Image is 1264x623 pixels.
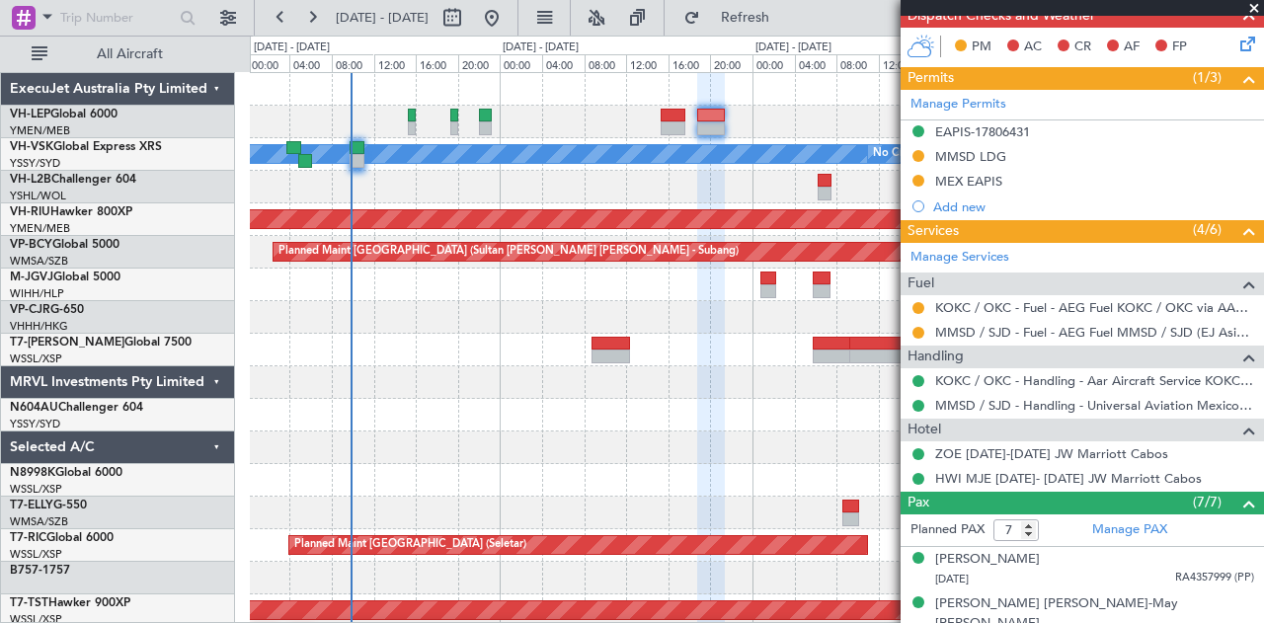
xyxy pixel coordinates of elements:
[752,54,795,72] div: 00:00
[10,337,124,349] span: T7-[PERSON_NAME]
[10,109,50,120] span: VH-LEP
[10,500,53,511] span: T7-ELLY
[755,39,831,56] div: [DATE] - [DATE]
[935,148,1006,165] div: MMSD LDG
[10,156,60,171] a: YSSY/SYD
[10,565,49,577] span: B757-1
[458,54,501,72] div: 20:00
[1074,38,1091,57] span: CR
[374,54,417,72] div: 12:00
[1175,570,1254,586] span: RA4357999 (PP)
[294,530,526,560] div: Planned Maint [GEOGRAPHIC_DATA] (Seletar)
[10,272,53,283] span: M-JGVJ
[972,38,991,57] span: PM
[10,482,62,497] a: WSSL/XSP
[1024,38,1042,57] span: AC
[10,239,52,251] span: VP-BCY
[10,597,48,609] span: T7-TST
[10,500,87,511] a: T7-ELLYG-550
[248,54,290,72] div: 00:00
[795,54,837,72] div: 04:00
[10,532,114,544] a: T7-RICGlobal 6000
[935,123,1030,140] div: EAPIS-17806431
[254,39,330,56] div: [DATE] - [DATE]
[836,54,879,72] div: 08:00
[908,5,1095,28] span: Dispatch Checks and Weather
[10,109,118,120] a: VH-LEPGlobal 6000
[674,2,793,34] button: Refresh
[289,54,332,72] div: 04:00
[10,467,122,479] a: N8998KGlobal 6000
[1193,219,1222,240] span: (4/6)
[669,54,711,72] div: 16:00
[336,9,429,27] span: [DATE] - [DATE]
[503,39,579,56] div: [DATE] - [DATE]
[626,54,669,72] div: 12:00
[10,547,62,562] a: WSSL/XSP
[10,402,58,414] span: N604AU
[60,3,174,33] input: Trip Number
[10,206,50,218] span: VH-RIU
[1092,520,1167,540] a: Manage PAX
[10,565,70,577] a: B757-1757
[10,514,68,529] a: WMSA/SZB
[933,198,1254,215] div: Add new
[908,67,954,90] span: Permits
[935,299,1254,316] a: KOKC / OKC - Fuel - AEG Fuel KOKC / OKC via AAR (EJ Asia Only)
[332,54,374,72] div: 08:00
[10,189,66,203] a: YSHL/WOL
[908,492,929,514] span: Pax
[710,54,752,72] div: 20:00
[935,550,1040,570] div: [PERSON_NAME]
[10,337,192,349] a: T7-[PERSON_NAME]Global 7500
[585,54,627,72] div: 08:00
[10,141,53,153] span: VH-VSK
[10,286,64,301] a: WIHH/HLP
[10,304,84,316] a: VP-CJRG-650
[1193,492,1222,512] span: (7/7)
[10,123,70,138] a: YMEN/MEB
[935,324,1254,341] a: MMSD / SJD - Fuel - AEG Fuel MMSD / SJD (EJ Asia Only)
[910,520,985,540] label: Planned PAX
[10,319,68,334] a: VHHH/HKG
[908,346,964,368] span: Handling
[10,174,136,186] a: VH-L2BChallenger 604
[879,54,921,72] div: 12:00
[935,470,1202,487] a: HWI MJE [DATE]- [DATE] JW Marriott Cabos
[935,372,1254,389] a: KOKC / OKC - Handling - Aar Aircraft Service KOKC / OKC
[910,248,1009,268] a: Manage Services
[1193,67,1222,88] span: (1/3)
[10,351,62,366] a: WSSL/XSP
[542,54,585,72] div: 04:00
[908,220,959,243] span: Services
[10,304,50,316] span: VP-CJR
[935,397,1254,414] a: MMSD / SJD - Handling - Universal Aviation Mexico MMSD / SJD
[10,254,68,269] a: WMSA/SZB
[10,417,60,431] a: YSSY/SYD
[908,419,941,441] span: Hotel
[10,239,119,251] a: VP-BCYGlobal 5000
[908,273,934,295] span: Fuel
[10,141,162,153] a: VH-VSKGlobal Express XRS
[704,11,787,25] span: Refresh
[1124,38,1140,57] span: AF
[935,572,969,586] span: [DATE]
[910,95,1006,115] a: Manage Permits
[22,39,214,70] button: All Aircraft
[278,237,739,267] div: Planned Maint [GEOGRAPHIC_DATA] (Sultan [PERSON_NAME] [PERSON_NAME] - Subang)
[10,206,132,218] a: VH-RIUHawker 800XP
[10,597,130,609] a: T7-TSTHawker 900XP
[416,54,458,72] div: 16:00
[10,174,51,186] span: VH-L2B
[51,47,208,61] span: All Aircraft
[10,272,120,283] a: M-JGVJGlobal 5000
[10,467,55,479] span: N8998K
[10,532,46,544] span: T7-RIC
[873,139,918,169] div: No Crew
[500,54,542,72] div: 00:00
[10,402,143,414] a: N604AUChallenger 604
[1172,38,1187,57] span: FP
[935,173,1002,190] div: MEX EAPIS
[10,221,70,236] a: YMEN/MEB
[935,445,1168,462] a: ZOE [DATE]-[DATE] JW Marriott Cabos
